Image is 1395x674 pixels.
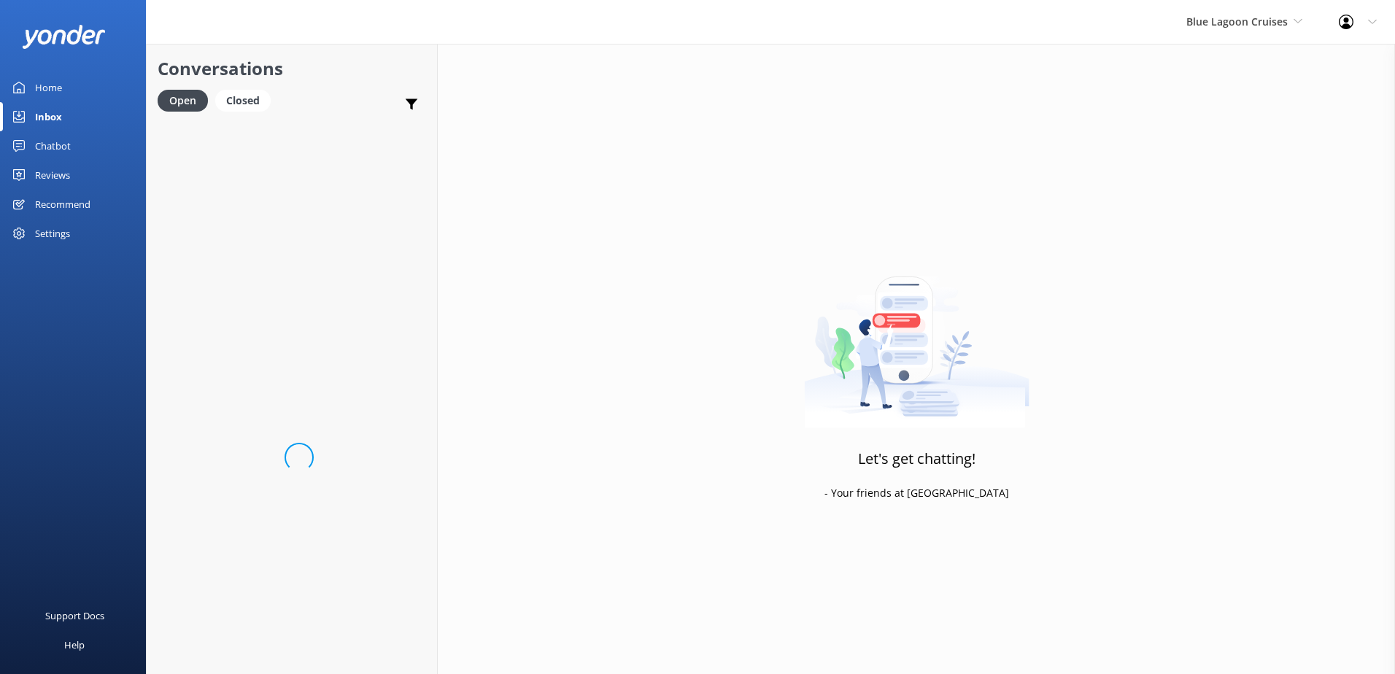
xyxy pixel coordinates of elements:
[35,73,62,102] div: Home
[64,630,85,659] div: Help
[1186,15,1288,28] span: Blue Lagoon Cruises
[35,190,90,219] div: Recommend
[858,447,975,470] h3: Let's get chatting!
[215,90,271,112] div: Closed
[22,25,106,49] img: yonder-white-logo.png
[35,102,62,131] div: Inbox
[824,485,1009,501] p: - Your friends at [GEOGRAPHIC_DATA]
[35,131,71,160] div: Chatbot
[35,160,70,190] div: Reviews
[158,55,426,82] h2: Conversations
[35,219,70,248] div: Settings
[45,601,104,630] div: Support Docs
[158,92,215,108] a: Open
[804,246,1029,428] img: artwork of a man stealing a conversation from at giant smartphone
[215,92,278,108] a: Closed
[158,90,208,112] div: Open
